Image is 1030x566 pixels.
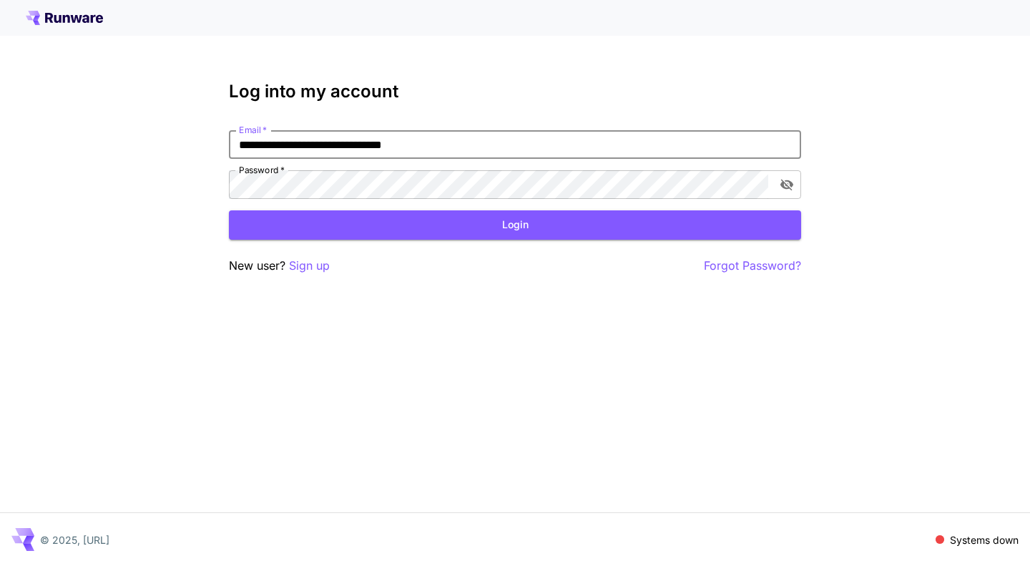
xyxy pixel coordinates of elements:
button: Login [229,210,801,240]
button: Forgot Password? [704,257,801,275]
p: Systems down [950,532,1019,547]
label: Password [239,164,285,176]
p: New user? [229,257,330,275]
button: Sign up [289,257,330,275]
p: © 2025, [URL] [40,532,109,547]
button: toggle password visibility [774,172,800,197]
h3: Log into my account [229,82,801,102]
label: Email [239,124,267,136]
